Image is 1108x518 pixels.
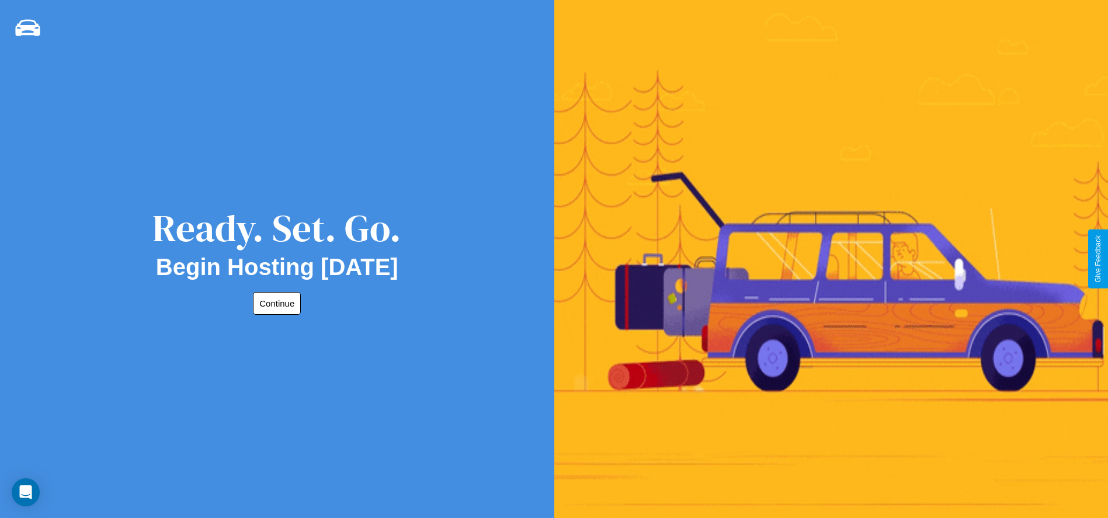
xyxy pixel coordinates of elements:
div: Give Feedback [1094,235,1102,283]
h2: Begin Hosting [DATE] [156,254,398,280]
div: Open Intercom Messenger [12,478,40,506]
div: Ready. Set. Go. [152,202,401,254]
button: Continue [253,292,301,315]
